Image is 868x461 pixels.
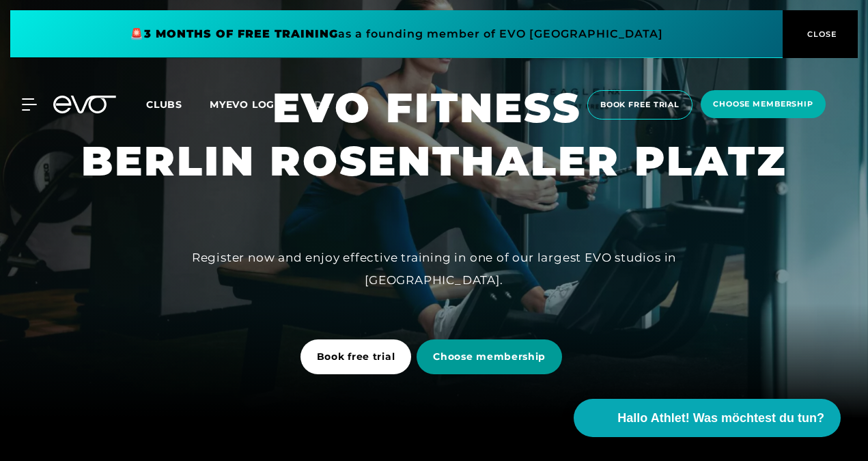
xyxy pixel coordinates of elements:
span: Choose membership [433,350,546,364]
button: CLOSE [783,10,858,58]
span: choose membership [713,98,813,110]
span: book free trial [600,99,680,111]
a: MYEVO LOGIN [210,98,287,111]
a: Clubs [146,98,210,111]
a: book free trial [583,90,697,120]
a: choose membership [697,90,830,120]
span: CLOSE [804,28,837,40]
button: Hallo Athlet! Was möchtest du tun? [574,399,841,437]
span: Book free trial [317,350,395,364]
span: Clubs [146,98,182,111]
span: de [314,98,330,111]
span: Hallo Athlet! Was möchtest du tun? [617,409,824,428]
a: Book free trial [300,329,417,385]
a: Choose membership [417,329,568,385]
a: de [314,97,346,113]
div: Register now and enjoy effective training in one of our largest EVO studios in [GEOGRAPHIC_DATA]. [127,247,742,291]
